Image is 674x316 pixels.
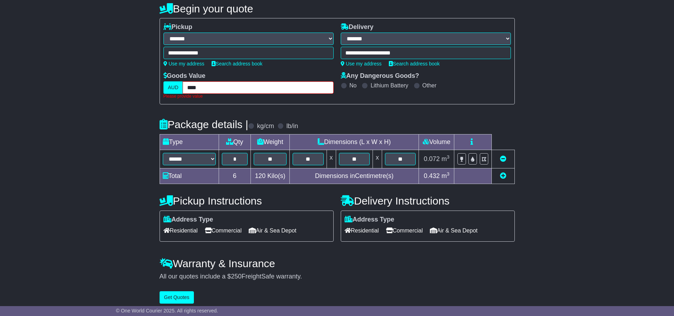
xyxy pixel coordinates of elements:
span: Air & Sea Depot [249,225,296,236]
label: Other [422,82,437,89]
span: m [442,172,450,179]
label: AUD [163,81,183,94]
a: Search address book [389,61,440,67]
h4: Begin your quote [160,3,515,15]
span: 0.432 [424,172,440,179]
span: 250 [231,273,242,280]
h4: Delivery Instructions [341,195,515,207]
label: kg/cm [257,122,274,130]
td: Total [160,168,219,184]
td: x [373,150,382,168]
td: Dimensions (L x W x H) [290,134,419,150]
span: Commercial [386,225,423,236]
a: Use my address [163,61,204,67]
span: m [442,155,450,162]
span: 120 [255,172,266,179]
sup: 3 [447,171,450,177]
label: Goods Value [163,72,206,80]
label: Any Dangerous Goods? [341,72,419,80]
h4: Warranty & Insurance [160,258,515,269]
label: lb/in [286,122,298,130]
span: © One World Courier 2025. All rights reserved. [116,308,218,314]
td: x [327,150,336,168]
a: Add new item [500,172,506,179]
span: Air & Sea Depot [430,225,478,236]
div: All our quotes include a $ FreightSafe warranty. [160,273,515,281]
span: 0.072 [424,155,440,162]
td: Weight [251,134,290,150]
label: Lithium Battery [370,82,408,89]
h4: Package details | [160,119,248,130]
td: Qty [219,134,251,150]
td: Dimensions in Centimetre(s) [290,168,419,184]
a: Use my address [341,61,382,67]
span: Commercial [205,225,242,236]
label: No [350,82,357,89]
td: 6 [219,168,251,184]
label: Address Type [345,216,394,224]
h4: Pickup Instructions [160,195,334,207]
label: Address Type [163,216,213,224]
td: Volume [419,134,454,150]
label: Pickup [163,23,192,31]
button: Get Quotes [160,291,194,304]
span: Residential [163,225,198,236]
div: Please provide value [163,94,334,99]
span: Residential [345,225,379,236]
td: Kilo(s) [251,168,290,184]
a: Remove this item [500,155,506,162]
sup: 3 [447,154,450,160]
td: Type [160,134,219,150]
label: Delivery [341,23,374,31]
a: Search address book [212,61,263,67]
